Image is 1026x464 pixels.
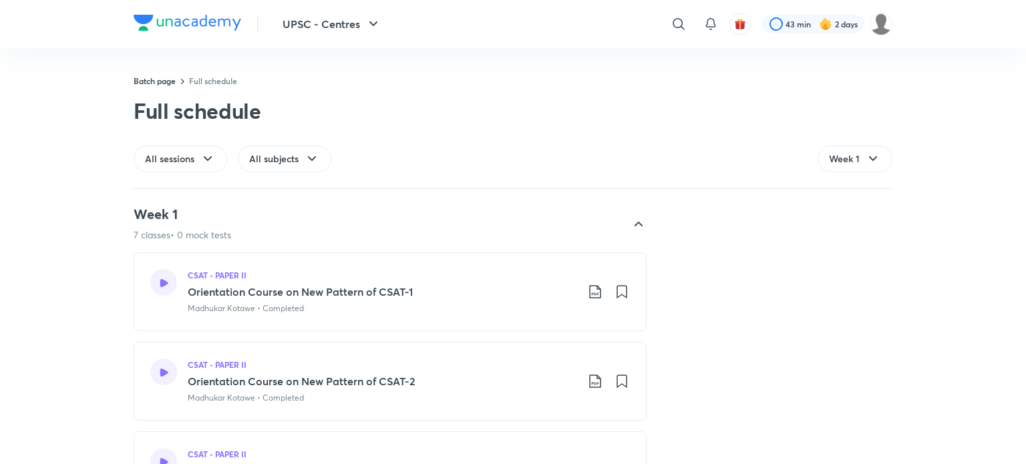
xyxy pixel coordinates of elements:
[134,206,231,223] h4: Week 1
[188,448,246,460] h5: CSAT - PAPER II
[134,75,176,86] a: Batch page
[729,13,751,35] button: avatar
[734,18,746,30] img: avatar
[819,17,832,31] img: streak
[134,342,647,421] a: CSAT - PAPER IIOrientation Course on New Pattern of CSAT-2Madhukar Kotawe • Completed
[870,13,892,35] img: Ansari Suleman Jalilahmad
[188,359,246,371] h5: CSAT - PAPER II
[123,206,647,242] div: Week 17 classes• 0 mock tests
[188,392,304,404] p: Madhukar Kotawe • Completed
[249,152,299,166] span: All subjects
[134,15,241,34] a: Company Logo
[145,152,194,166] span: All sessions
[188,302,304,314] p: Madhukar Kotawe • Completed
[188,269,246,281] h5: CSAT - PAPER II
[134,15,241,31] img: Company Logo
[134,252,647,331] a: CSAT - PAPER IIOrientation Course on New Pattern of CSAT-1Madhukar Kotawe • Completed
[829,152,860,166] span: Week 1
[134,228,231,242] p: 7 classes • 0 mock tests
[189,75,237,86] a: Full schedule
[134,97,261,124] div: Full schedule
[188,284,576,300] h3: Orientation Course on New Pattern of CSAT-1
[188,373,576,389] h3: Orientation Course on New Pattern of CSAT-2
[275,11,389,37] button: UPSC - Centres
